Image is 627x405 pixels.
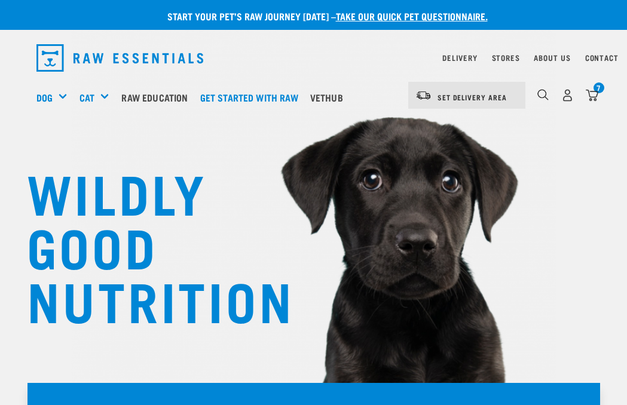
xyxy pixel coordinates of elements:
[492,56,520,60] a: Stores
[594,82,604,93] div: 7
[586,89,598,102] img: home-icon@2x.png
[27,164,266,326] h1: WILDLY GOOD NUTRITION
[442,56,477,60] a: Delivery
[27,39,601,76] nav: dropdown navigation
[336,13,488,19] a: take our quick pet questionnaire.
[415,90,432,101] img: van-moving.png
[36,44,204,72] img: Raw Essentials Logo
[534,56,570,60] a: About Us
[79,90,94,105] a: Cat
[438,95,507,99] span: Set Delivery Area
[585,56,619,60] a: Contact
[197,73,307,121] a: Get started with Raw
[537,89,549,100] img: home-icon-1@2x.png
[307,73,352,121] a: Vethub
[36,90,53,105] a: Dog
[561,89,574,102] img: user.png
[118,73,197,121] a: Raw Education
